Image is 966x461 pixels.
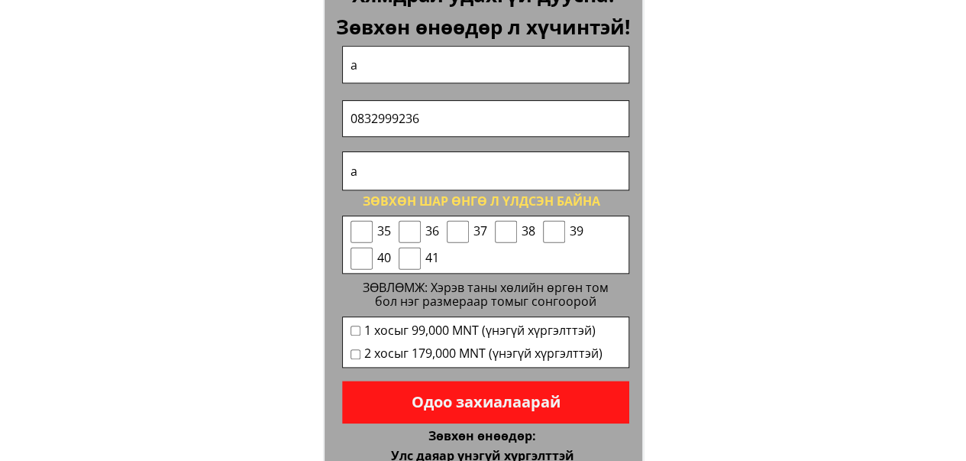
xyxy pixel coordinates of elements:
input: Овог, нэр: [347,47,625,83]
input: Утасны дугаар: [347,101,625,137]
span: 2 хосыг 179,000 MNT (үнэгүй хүргэлттэй) [364,344,603,364]
div: Зөвхөн шар өнгө л үлдсэн байна [332,192,631,212]
span: 39 [569,222,583,242]
span: 38 [521,222,535,242]
span: 1 хосыг 99,000 MNT (үнэгүй хүргэлттэй) [364,321,603,341]
input: Хаяг: [347,152,625,190]
span: 41 [425,248,439,268]
p: Одоо захиалаарай [342,381,629,424]
div: ЗӨВЛӨМЖ: Хэрэв таны хөлийн өргөн том бол нэг размераар томыг сонгоорой [353,281,619,308]
span: 37 [473,222,487,242]
span: 35 [376,222,391,242]
span: 40 [376,248,391,268]
span: 36 [425,222,439,242]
